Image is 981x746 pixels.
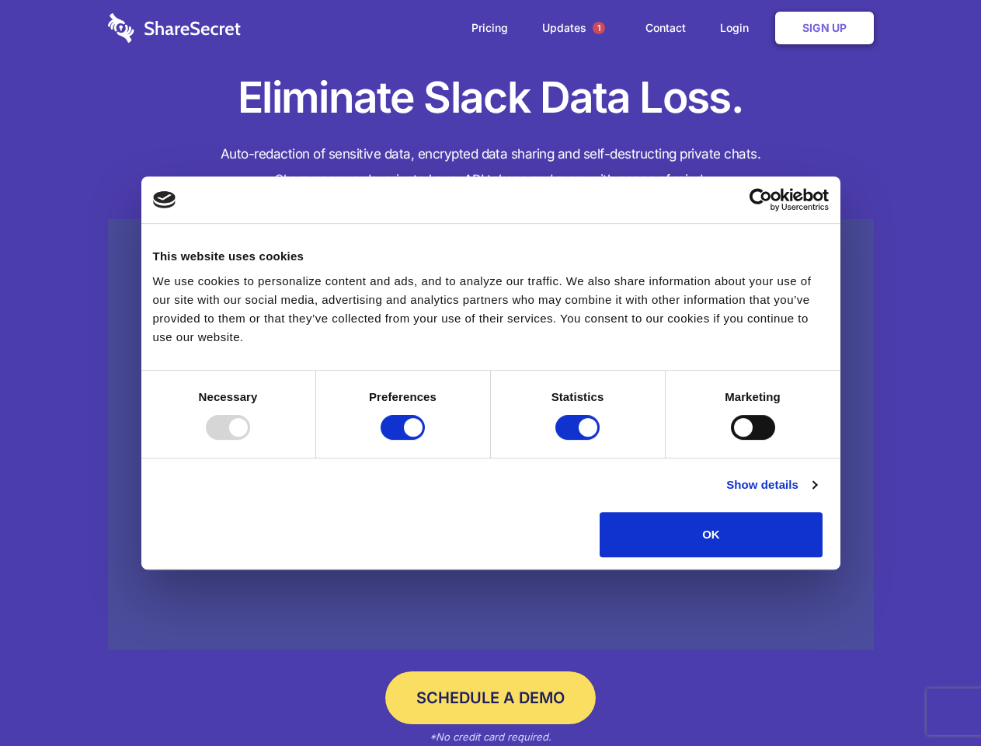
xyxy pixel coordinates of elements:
strong: Preferences [369,390,437,403]
h1: Eliminate Slack Data Loss. [108,70,874,126]
img: logo [153,191,176,208]
em: *No credit card required. [430,730,551,743]
a: Login [704,4,772,52]
a: Wistia video thumbnail [108,219,874,650]
a: Show details [726,476,816,494]
div: This website uses cookies [153,247,829,266]
a: Schedule a Demo [385,671,596,724]
span: 1 [593,22,605,34]
a: Sign Up [775,12,874,44]
div: We use cookies to personalize content and ads, and to analyze our traffic. We also share informat... [153,272,829,347]
strong: Necessary [199,390,258,403]
h4: Auto-redaction of sensitive data, encrypted data sharing and self-destructing private chats. Shar... [108,141,874,193]
a: Contact [630,4,701,52]
strong: Statistics [551,390,604,403]
a: Usercentrics Cookiebot - opens in a new window [693,188,829,211]
img: logo-wordmark-white-trans-d4663122ce5f474addd5e946df7df03e33cb6a1c49d2221995e7729f52c070b2.svg [108,13,241,43]
button: OK [600,512,823,557]
a: Pricing [456,4,524,52]
strong: Marketing [725,390,781,403]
